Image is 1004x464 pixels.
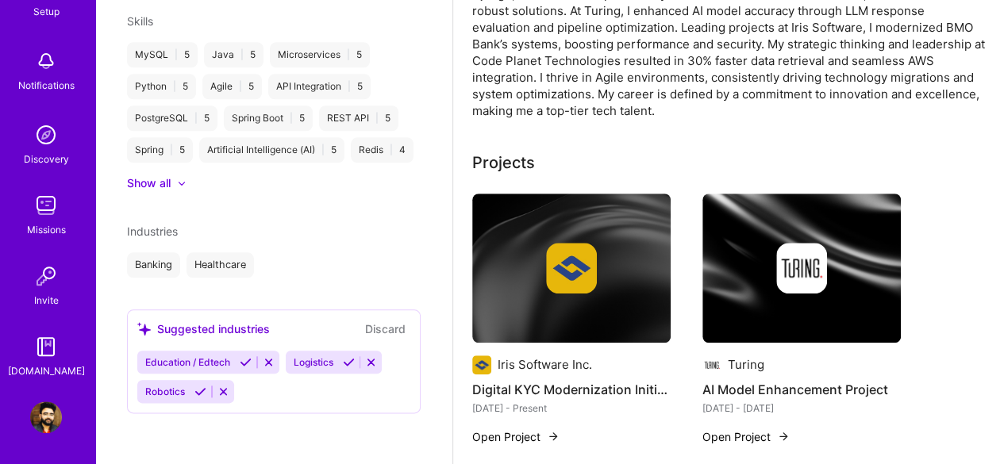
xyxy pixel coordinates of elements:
span: Education / Edtech [145,356,230,368]
img: Company logo [546,243,597,293]
div: Turing [728,356,764,373]
h4: Digital KYC Modernization Initiative [472,379,671,400]
div: Spring 5 [127,137,193,163]
div: Spring Boot 5 [224,105,313,131]
div: Redis 4 [351,137,414,163]
i: icon SuggestedTeams [137,322,151,336]
div: Iris Software Inc. [498,356,592,373]
div: Notifications [18,77,75,94]
span: | [375,112,379,125]
img: discovery [30,119,62,151]
div: PostgreSQL 5 [127,105,217,131]
i: Reject [365,356,377,368]
div: MySQL 5 [127,42,198,67]
img: teamwork [30,190,62,221]
div: Discovery [24,151,69,167]
img: Company logo [472,355,491,374]
img: guide book [30,331,62,362]
div: Projects [472,151,535,174]
img: bell [30,45,62,77]
i: Reject [263,356,275,368]
span: Robotics [145,385,185,397]
i: Reject [217,385,229,397]
span: | [321,144,325,156]
img: cover [702,194,901,343]
div: Microservices 5 [270,42,370,67]
img: arrow-right [777,430,790,443]
button: Open Project [472,428,560,445]
img: Company logo [776,243,827,293]
div: Banking [127,252,180,278]
div: Suggested industries [137,320,270,337]
img: User Avatar [30,401,62,433]
div: Artificial Intelligence (AI) 5 [199,137,344,163]
span: | [390,144,393,156]
span: | [348,80,351,93]
div: REST API 5 [319,105,398,131]
div: Show all [127,175,171,191]
div: Setup [33,3,60,20]
span: | [170,144,173,156]
i: Accept [343,356,355,368]
div: Java 5 [204,42,264,67]
span: | [175,48,178,61]
div: Healthcare [187,252,254,278]
span: | [194,112,198,125]
span: Skills [127,14,153,28]
div: API Integration 5 [268,74,371,99]
span: | [239,80,242,93]
span: | [240,48,244,61]
img: Company logo [702,355,721,374]
button: Open Project [702,428,790,445]
div: Invite [34,292,59,309]
button: Discard [360,320,410,338]
span: | [347,48,350,61]
img: cover [472,194,671,343]
div: [DATE] - [DATE] [702,400,901,416]
a: User Avatar [26,401,66,433]
div: [DATE] - Present [472,400,671,416]
img: Invite [30,260,62,292]
img: arrow-right [547,430,560,443]
div: Python 5 [127,74,196,99]
h4: AI Model Enhancement Project [702,379,901,400]
span: | [173,80,176,93]
span: Industries [127,224,178,238]
div: Missions [27,221,66,238]
div: [DOMAIN_NAME] [8,362,85,379]
i: Accept [194,385,206,397]
span: Logistics [294,356,333,368]
span: | [290,112,293,125]
div: Agile 5 [202,74,262,99]
i: Accept [240,356,252,368]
